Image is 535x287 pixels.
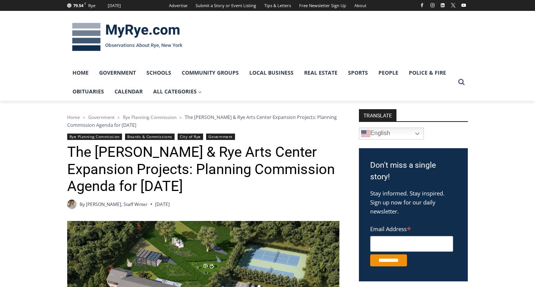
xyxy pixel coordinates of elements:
img: MyRye.com [67,18,187,57]
a: [PERSON_NAME], Staff Writer [86,201,148,207]
img: (PHOTO: MyRye.com Summer 2023 intern Beatrice Larzul.) [67,200,77,209]
a: Calendar [109,82,148,101]
nav: Breadcrumbs [67,113,339,129]
span: 79.54 [73,3,83,8]
span: All Categories [153,87,202,96]
a: Home [67,63,94,82]
a: People [373,63,404,82]
a: Obituaries [67,82,109,101]
a: Community Groups [176,63,244,82]
a: Local Business [244,63,299,82]
span: > [179,115,182,120]
p: Stay informed. Stay inspired. Sign up now for our daily newsletter. [370,189,457,216]
a: Sports [343,63,373,82]
h1: The [PERSON_NAME] & Rye Arts Center Expansion Projects: Planning Commission Agenda for [DATE] [67,144,339,195]
a: Facebook [417,1,426,10]
span: > [83,115,85,120]
a: Boards & Commissions [125,134,175,140]
a: Home [67,114,80,120]
button: View Search Form [455,75,468,89]
a: Instagram [428,1,437,10]
img: en [361,129,370,138]
div: [DATE] [108,2,121,9]
span: The [PERSON_NAME] & Rye Arts Center Expansion Projects: Planning Commission Agenda for [DATE] [67,114,337,128]
a: Real Estate [299,63,343,82]
a: All Categories [148,82,207,101]
a: YouTube [459,1,468,10]
h3: Don't miss a single story! [370,159,457,183]
time: [DATE] [155,201,170,208]
a: Police & Fire [404,63,451,82]
a: Rye Planning Commission [67,134,122,140]
a: City of Rye [178,134,203,140]
nav: Primary Navigation [67,63,455,101]
a: Schools [141,63,176,82]
strong: TRANSLATE [359,109,396,121]
span: > [118,115,120,120]
label: Email Address [370,221,453,235]
a: Government [94,63,141,82]
a: Rye Planning Commission [123,114,176,120]
span: By [80,201,85,208]
span: F [84,2,86,6]
a: Government [88,114,115,120]
a: Author image [67,200,77,209]
a: Government [206,134,235,140]
a: English [359,128,424,140]
a: Linkedin [438,1,447,10]
div: Rye [88,2,95,9]
a: X [449,1,458,10]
